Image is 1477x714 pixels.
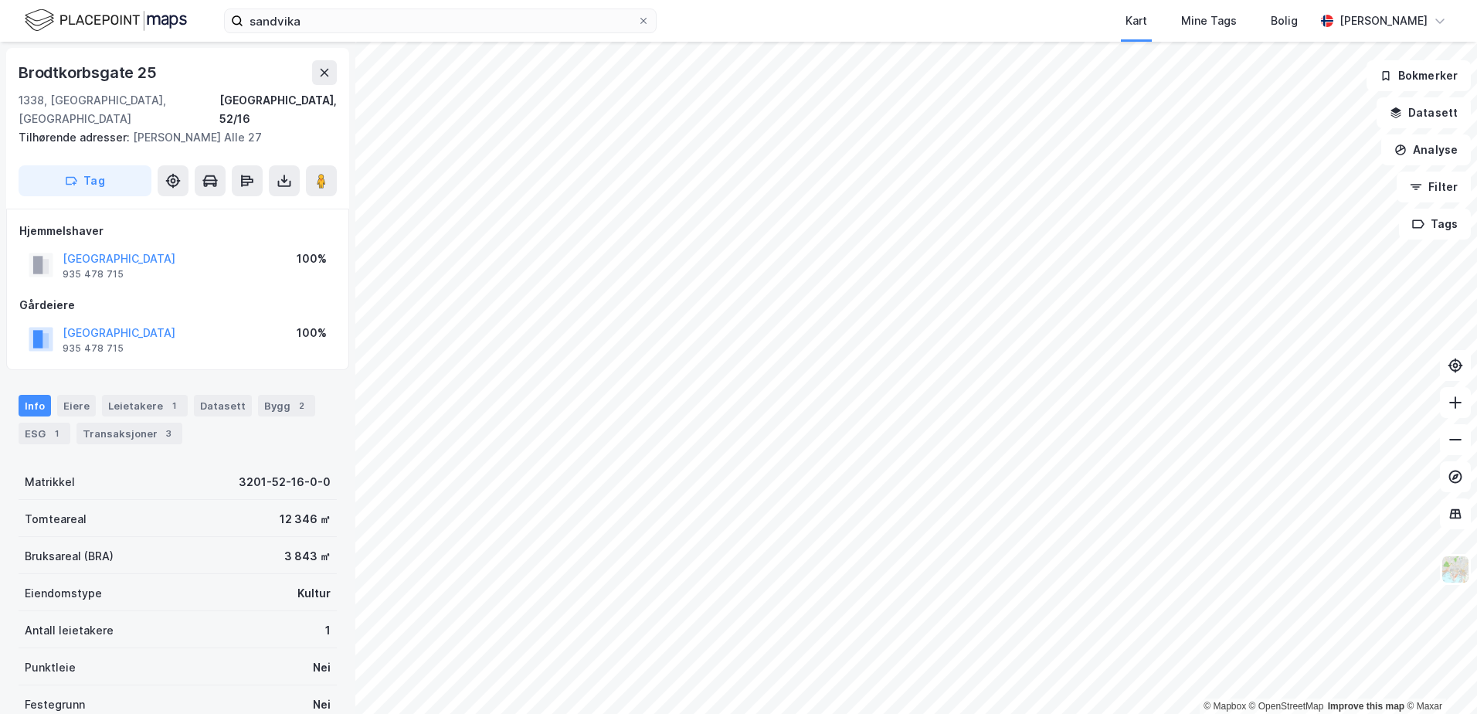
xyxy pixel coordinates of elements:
[1181,12,1237,30] div: Mine Tags
[313,658,331,677] div: Nei
[19,128,324,147] div: [PERSON_NAME] Alle 27
[19,91,219,128] div: 1338, [GEOGRAPHIC_DATA], [GEOGRAPHIC_DATA]
[1377,97,1471,128] button: Datasett
[1399,209,1471,240] button: Tags
[258,395,315,416] div: Bygg
[280,510,331,529] div: 12 346 ㎡
[1400,640,1477,714] iframe: Chat Widget
[297,324,327,342] div: 100%
[19,296,336,314] div: Gårdeiere
[19,222,336,240] div: Hjemmelshaver
[25,473,75,491] div: Matrikkel
[325,621,331,640] div: 1
[25,510,87,529] div: Tomteareal
[49,426,64,441] div: 1
[25,621,114,640] div: Antall leietakere
[63,268,124,280] div: 935 478 715
[25,695,85,714] div: Festegrunn
[19,423,70,444] div: ESG
[1249,701,1324,712] a: OpenStreetMap
[25,584,102,603] div: Eiendomstype
[1381,134,1471,165] button: Analyse
[1126,12,1147,30] div: Kart
[219,91,337,128] div: [GEOGRAPHIC_DATA], 52/16
[239,473,331,491] div: 3201-52-16-0-0
[63,342,124,355] div: 935 478 715
[1400,640,1477,714] div: Kontrollprogram for chat
[243,9,637,32] input: Søk på adresse, matrikkel, gårdeiere, leietakere eller personer
[161,426,176,441] div: 3
[313,695,331,714] div: Nei
[19,395,51,416] div: Info
[102,395,188,416] div: Leietakere
[25,7,187,34] img: logo.f888ab2527a4732fd821a326f86c7f29.svg
[1441,555,1470,584] img: Z
[1397,172,1471,202] button: Filter
[284,547,331,566] div: 3 843 ㎡
[25,658,76,677] div: Punktleie
[1328,701,1404,712] a: Improve this map
[294,398,309,413] div: 2
[19,165,151,196] button: Tag
[76,423,182,444] div: Transaksjoner
[1339,12,1428,30] div: [PERSON_NAME]
[1271,12,1298,30] div: Bolig
[297,250,327,268] div: 100%
[25,547,114,566] div: Bruksareal (BRA)
[297,584,331,603] div: Kultur
[19,131,133,144] span: Tilhørende adresser:
[194,395,252,416] div: Datasett
[166,398,182,413] div: 1
[1367,60,1471,91] button: Bokmerker
[19,60,160,85] div: Brodtkorbsgate 25
[1204,701,1246,712] a: Mapbox
[57,395,96,416] div: Eiere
